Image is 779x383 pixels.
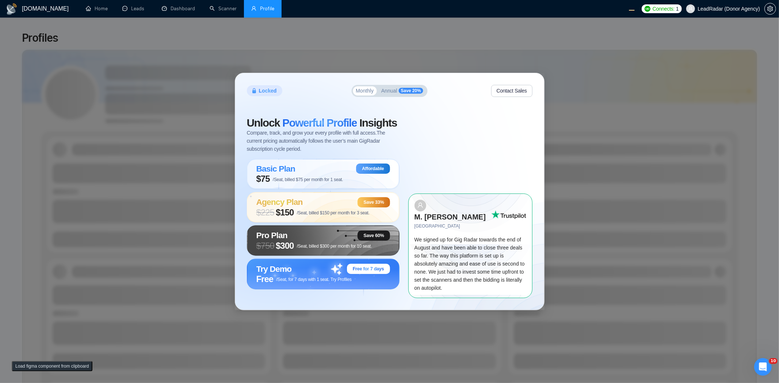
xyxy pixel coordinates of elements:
span: $150 [276,207,294,218]
span: user [688,6,693,11]
span: /Seat, billed $150 per month for 3 seat. [297,210,370,215]
iframe: Intercom live chat [754,358,772,376]
span: Basic Plan [256,164,295,173]
button: AnnualSave 20% [378,86,426,95]
img: logo [6,3,18,15]
button: setting [764,3,776,15]
span: $ 225 [256,207,275,218]
a: setting [764,6,776,12]
span: Free for 7 days [353,266,384,272]
span: $300 [276,241,294,251]
span: Connects: [653,5,675,13]
span: $75 [256,174,270,184]
span: user [251,6,256,11]
span: 10 [769,358,778,364]
span: Save 60% [363,233,384,239]
a: dashboardDashboard [162,5,195,12]
span: We signed up for Gig Radar towards the end of August and have been able to close three deals so f... [415,237,525,291]
span: Save 33% [363,199,384,205]
img: upwork-logo.png [645,6,650,12]
img: Trust Pilot [491,210,526,219]
a: searchScanner [210,5,237,12]
span: Save 20% [399,88,423,94]
span: Agency Plan [256,197,303,207]
span: Profile [260,5,274,12]
span: /Seat, billed $75 per month for 1 seat. [273,177,343,182]
span: Try Demo [256,264,292,274]
span: /Seat, for 7 days with 1 seat. Try Profiles [276,277,351,282]
span: Free [256,274,274,284]
span: Powerful Profile [282,117,357,129]
span: Unlock Insights [247,117,397,129]
span: Locked [259,87,277,95]
span: Monthly [356,88,374,93]
span: Affordable [362,166,384,172]
a: homeHome [86,5,108,12]
strong: M. [PERSON_NAME] [415,213,486,221]
span: Compare, track, and grow your every profile with full access. The current pricing automatically f... [247,129,400,153]
button: Contact Sales [491,85,532,97]
span: 1 [676,5,679,13]
button: Monthly [353,86,377,95]
span: user [417,202,423,208]
span: Annual [381,88,397,93]
span: [GEOGRAPHIC_DATA] [415,223,491,230]
span: Pro Plan [256,230,288,240]
span: $ 750 [256,241,275,251]
span: /Seat, billed $300 per month for 10 seat. [297,244,372,249]
a: messageLeads [122,5,147,12]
